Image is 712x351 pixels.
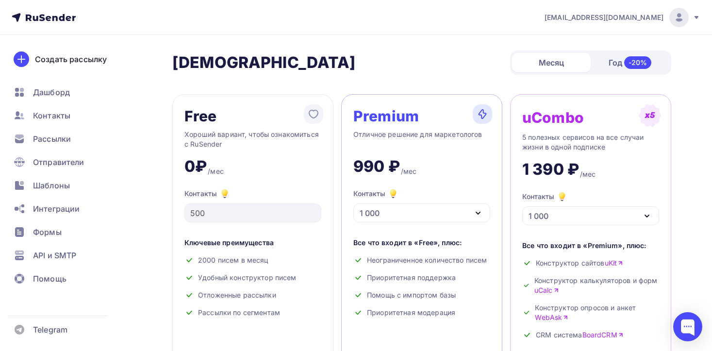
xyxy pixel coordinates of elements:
span: [EMAIL_ADDRESS][DOMAIN_NAME] [545,13,663,22]
span: Контакты [33,110,70,121]
button: Контакты 1 000 [522,191,659,225]
div: Контакты [184,188,321,200]
div: 0₽ [184,157,207,176]
a: Шаблоны [8,176,123,195]
button: Контакты 1 000 [353,188,490,222]
div: Все что входит в «Premium», плюс: [522,241,659,251]
div: Месяц [512,53,591,72]
span: Дашборд [33,86,70,98]
span: API и SMTP [33,250,76,261]
a: Формы [8,222,123,242]
a: BoardCRM [582,330,624,340]
span: Помощь [33,273,66,284]
div: Удобный конструктор писем [184,273,321,283]
span: Конструктор калькуляторов и форм [534,276,659,295]
div: 990 ₽ [353,157,400,176]
div: Хороший вариант, чтобы ознакомиться с RuSender [184,130,321,149]
div: Premium [353,108,419,124]
div: Приоритетная поддержка [353,273,490,283]
div: Неограниченное количество писем [353,255,490,265]
a: [EMAIL_ADDRESS][DOMAIN_NAME] [545,8,700,27]
span: Конструктор сайтов [536,258,623,268]
div: Ключевые преимущества [184,238,321,248]
a: Дашборд [8,83,123,102]
div: uCombo [522,110,584,125]
span: Интеграции [33,203,80,215]
span: Отправители [33,156,84,168]
a: uKit [605,258,624,268]
span: Конструктор опросов и анкет [535,303,659,322]
div: /мес [580,169,596,179]
div: 1 000 [360,207,380,219]
div: /мес [208,167,224,176]
span: CRM система [536,330,624,340]
a: Контакты [8,106,123,125]
div: /мес [401,167,417,176]
a: Отправители [8,152,123,172]
div: Отложенные рассылки [184,290,321,300]
div: Контакты [522,191,568,202]
div: 1 390 ₽ [522,160,579,179]
div: Приоритетная модерация [353,308,490,318]
div: Рассылки по сегментам [184,308,321,318]
div: Все что входит в «Free», плюс: [353,238,490,248]
div: Создать рассылку [35,53,107,65]
a: WebAsk [535,313,568,322]
div: Free [184,108,217,124]
div: Контакты [353,188,399,200]
div: Помощь с импортом базы [353,290,490,300]
a: uCalc [534,285,559,295]
span: Шаблоны [33,180,70,191]
div: 1 000 [529,210,548,222]
div: 5 полезных сервисов на все случаи жизни в одной подписке [522,133,659,152]
div: -20% [624,56,652,69]
h2: [DEMOGRAPHIC_DATA] [172,53,356,72]
div: Год [591,52,669,73]
div: Отличное решение для маркетологов [353,130,490,149]
div: 2000 писем в месяц [184,255,321,265]
span: Формы [33,226,62,238]
a: Рассылки [8,129,123,149]
span: Telegram [33,324,67,335]
span: Рассылки [33,133,71,145]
